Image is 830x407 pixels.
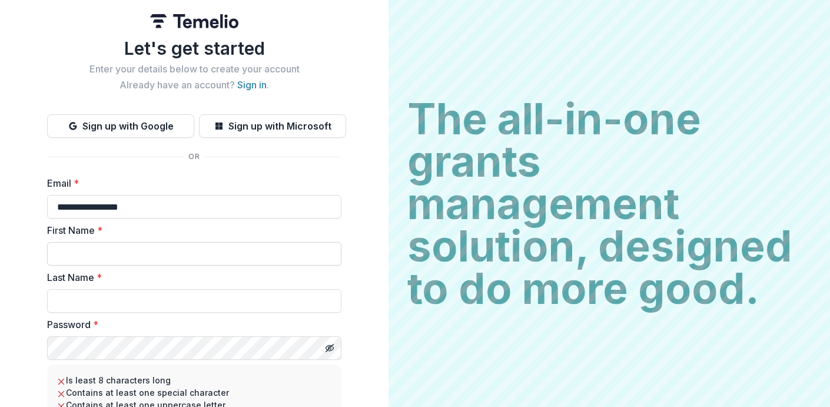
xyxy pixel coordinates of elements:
h1: Let's get started [47,38,341,59]
h2: Already have an account? . [47,80,341,91]
button: Sign up with Google [47,114,194,138]
label: Email [47,176,334,190]
h2: Enter your details below to create your account [47,64,341,75]
label: Last Name [47,270,334,284]
img: Temelio [150,14,238,28]
li: Contains at least one special character [57,386,332,399]
a: Sign in [237,79,267,91]
button: Sign up with Microsoft [199,114,346,138]
li: Is least 8 characters long [57,374,332,386]
label: Password [47,317,334,332]
button: Toggle password visibility [320,339,339,358]
label: First Name [47,223,334,237]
